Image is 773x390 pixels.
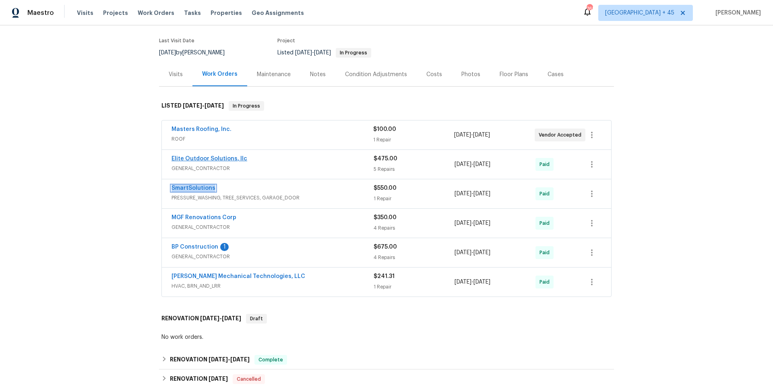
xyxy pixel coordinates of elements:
span: [DATE] [205,103,224,108]
h6: RENOVATION [170,374,228,384]
span: Project [277,38,295,43]
div: 4 Repairs [374,224,455,232]
span: [DATE] [222,315,241,321]
span: HVAC, BRN_AND_LRR [172,282,374,290]
span: $100.00 [373,127,396,132]
div: 1 Repair [374,195,455,203]
div: 1 Repair [373,136,454,144]
a: Masters Roofing, Inc. [172,127,231,132]
span: Paid [539,249,553,257]
span: [DATE] [209,376,228,382]
span: [DATE] [473,279,490,285]
span: Vendor Accepted [539,131,585,139]
div: Floor Plans [500,71,528,79]
div: by [PERSON_NAME] [159,48,234,58]
span: Paid [539,190,553,198]
div: 769 [587,5,592,13]
span: - [455,190,490,198]
span: [DATE] [455,191,471,197]
span: GENERAL_CONTRACTOR [172,253,374,261]
span: Cancelled [234,375,264,383]
span: - [455,160,490,168]
span: [DATE] [230,357,250,362]
span: [GEOGRAPHIC_DATA] + 45 [605,9,674,17]
div: Notes [310,71,326,79]
span: [DATE] [473,250,490,255]
span: - [209,357,250,362]
div: RENOVATION [DATE]Cancelled [159,369,614,389]
div: Cases [548,71,564,79]
h6: LISTED [161,101,224,111]
span: Work Orders [138,9,174,17]
span: $550.00 [374,185,397,191]
span: ROOF [172,135,373,143]
span: In Progress [229,102,263,110]
div: LISTED [DATE]-[DATE]In Progress [159,93,614,119]
span: $350.00 [374,215,397,220]
div: Photos [461,71,480,79]
span: Visits [77,9,93,17]
span: Paid [539,160,553,168]
span: [DATE] [455,250,471,255]
span: [DATE] [183,103,202,108]
a: SmartSolutions [172,185,215,191]
span: GENERAL_CONTRACTOR [172,164,374,172]
span: Projects [103,9,128,17]
span: [DATE] [473,191,490,197]
span: Listed [277,50,371,56]
a: Elite Outdoor Solutions, llc [172,156,247,162]
span: $475.00 [374,156,397,162]
a: [PERSON_NAME] Mechanical Technologies, LLC [172,274,305,279]
span: $675.00 [374,244,397,250]
span: Complete [255,356,286,364]
div: 5 Repairs [374,165,455,173]
span: $241.31 [374,274,395,279]
span: GENERAL_CONTRACTOR [172,223,374,231]
span: [PERSON_NAME] [712,9,761,17]
div: Condition Adjustments [345,71,407,79]
a: MGF Renovations Corp [172,215,236,220]
span: [DATE] [295,50,312,56]
span: - [455,278,490,286]
span: [DATE] [314,50,331,56]
span: PRESSURE_WASHING, TREE_SERVICES, GARAGE_DOOR [172,194,374,202]
span: - [200,315,241,321]
span: Paid [539,219,553,227]
div: Work Orders [202,70,238,78]
span: [DATE] [454,132,471,138]
span: [DATE] [209,357,228,362]
span: Geo Assignments [252,9,304,17]
span: Maestro [27,9,54,17]
div: Costs [426,71,442,79]
div: RENOVATION [DATE]-[DATE]Draft [159,306,614,332]
h6: RENOVATION [170,355,250,365]
div: No work orders. [161,333,612,341]
span: - [455,219,490,227]
span: Last Visit Date [159,38,194,43]
span: [DATE] [159,50,176,56]
div: 4 Repairs [374,253,455,261]
div: 1 Repair [374,283,455,291]
span: [DATE] [473,132,490,138]
span: [DATE] [473,220,490,226]
span: [DATE] [455,162,471,167]
span: [DATE] [473,162,490,167]
a: BP Construction [172,244,218,250]
div: Visits [169,71,183,79]
div: 1 [220,243,229,251]
span: - [183,103,224,108]
div: Maintenance [257,71,291,79]
span: Paid [539,278,553,286]
div: RENOVATION [DATE]-[DATE]Complete [159,350,614,369]
span: Draft [247,315,266,323]
span: [DATE] [200,315,219,321]
span: [DATE] [455,220,471,226]
span: - [295,50,331,56]
span: Properties [211,9,242,17]
span: [DATE] [455,279,471,285]
span: In Progress [337,50,370,55]
span: Tasks [184,10,201,16]
span: - [454,131,490,139]
h6: RENOVATION [161,314,241,324]
span: - [455,249,490,257]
